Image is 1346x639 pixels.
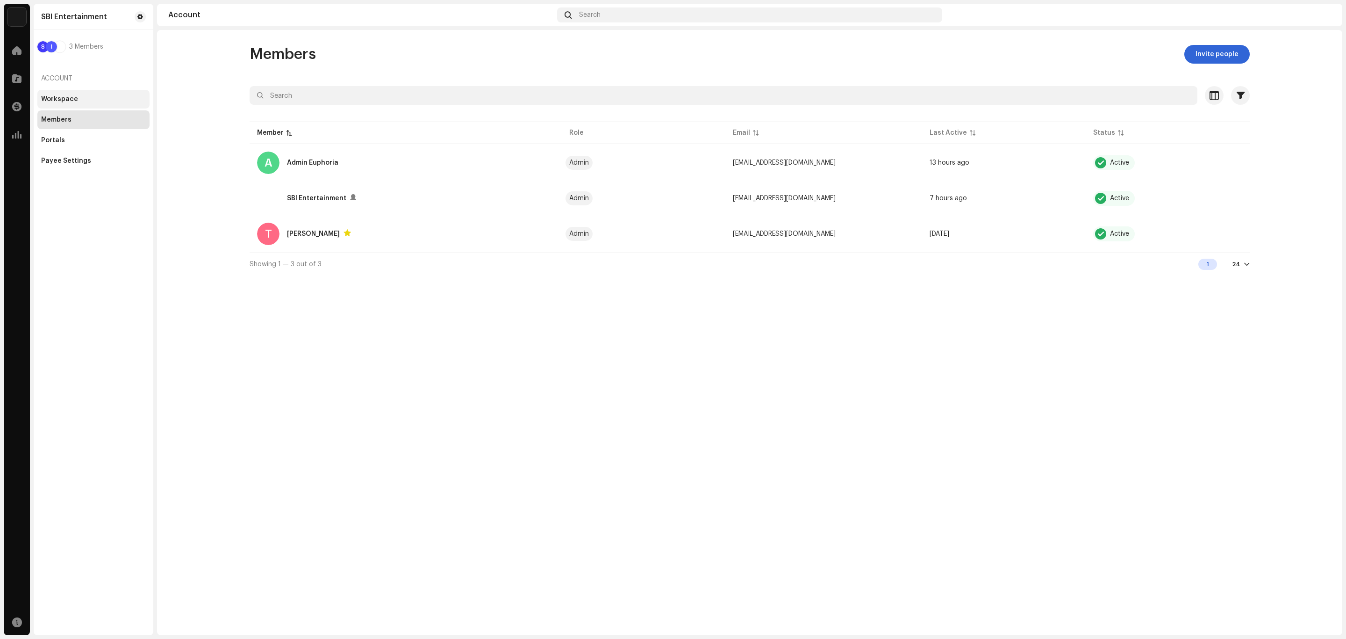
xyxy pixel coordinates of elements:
re-m-nav-item: Payee Settings [37,152,150,170]
div: Admin [569,231,589,237]
div: 24 [1232,261,1240,268]
span: Search [579,11,601,19]
span: Admin [569,231,718,237]
div: Payee Settings [41,157,91,165]
div: Last Active [930,128,967,138]
div: Teguh Satyawan [287,228,340,240]
div: Active [1110,231,1129,237]
span: 7 hours ago [930,195,967,202]
img: 7a451cc1-1008-4d9a-b801-c0293ab6a051 [1316,7,1331,22]
span: Admin [569,160,718,166]
div: Status [1093,128,1115,138]
span: 3 Members [69,43,103,51]
div: Account [168,11,553,19]
div: I [46,41,57,52]
span: Members [250,45,316,64]
div: A [257,152,279,174]
div: SBI Entertainment [287,193,346,204]
div: Email [733,128,750,138]
div: Active [1110,195,1129,202]
div: T [257,223,279,245]
img: de0d2825-999c-4937-b35a-9adca56ee094 [7,7,26,26]
div: Admin [569,160,589,166]
re-m-nav-item: Portals [37,131,150,150]
span: Invite people [1196,45,1239,64]
div: S [37,41,49,52]
span: Admin [569,195,718,202]
span: sbientertainment4@gmail.com [733,231,836,237]
button: Invite people [1184,45,1250,64]
div: Members [41,116,72,123]
img: 7a451cc1-1008-4d9a-b801-c0293ab6a051 [54,41,65,52]
re-m-nav-item: Workspace [37,90,150,109]
span: indonesia@euphoriamedia.com [733,160,836,166]
div: Active [1110,160,1129,166]
div: Admin Euphoria [287,157,338,168]
span: Showing 1 — 3 out of 3 [250,261,322,268]
span: sbi.music1t@gmail.com [733,195,836,202]
div: Workspace [41,95,78,103]
img: 7a451cc1-1008-4d9a-b801-c0293ab6a051 [257,187,279,210]
span: One month ago [930,231,949,237]
div: Admin [569,195,589,202]
re-m-nav-item: Members [37,110,150,129]
div: 1 [1198,259,1217,270]
div: Member [257,128,284,138]
re-a-nav-header: Account [37,67,150,90]
div: Portals [41,137,65,144]
input: Search [250,86,1197,105]
span: 13 hours ago [930,160,969,166]
div: SBI Entertainment [41,13,107,21]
